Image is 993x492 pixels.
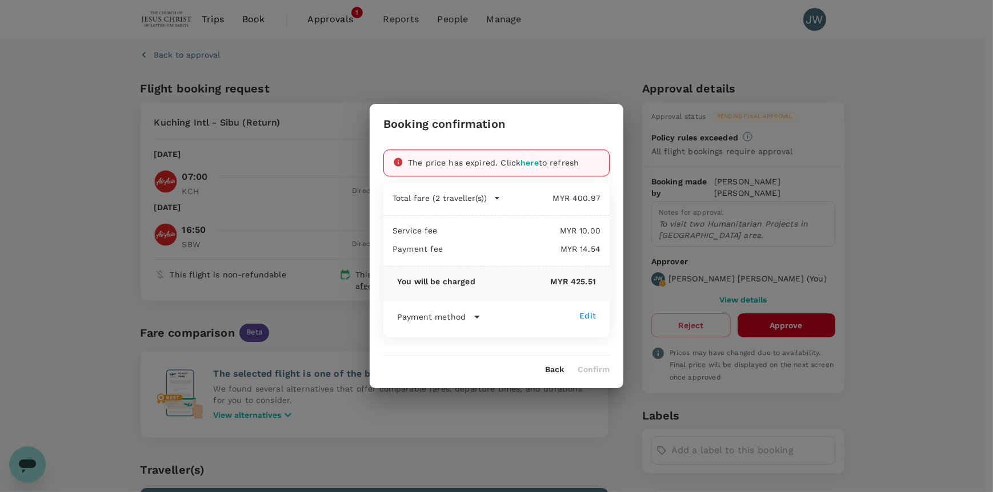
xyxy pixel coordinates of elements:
[383,118,505,131] h3: Booking confirmation
[393,192,487,204] p: Total fare (2 traveller(s))
[393,192,500,204] button: Total fare (2 traveller(s))
[397,276,475,287] p: You will be charged
[393,243,443,255] p: Payment fee
[393,225,438,236] p: Service fee
[408,157,600,168] div: The price has expired. Click to refresh
[545,365,564,374] button: Back
[579,310,596,321] div: Edit
[397,311,466,322] p: Payment method
[438,225,600,236] p: MYR 10.00
[443,243,600,255] p: MYR 14.54
[520,158,539,167] span: here
[500,192,600,204] p: MYR 400.97
[475,276,596,287] p: MYR 425.51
